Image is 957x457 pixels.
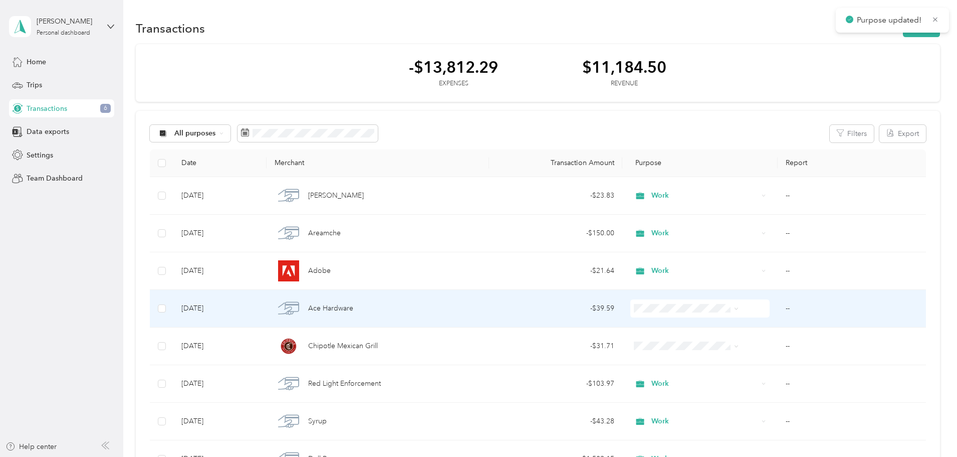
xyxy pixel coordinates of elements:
[173,290,267,328] td: [DATE]
[173,365,267,403] td: [DATE]
[136,23,205,34] h1: Transactions
[409,79,498,88] div: Expenses
[173,403,267,440] td: [DATE]
[778,365,926,403] td: --
[278,336,299,357] img: Chipotle Mexican Grill
[489,149,622,177] th: Transaction Amount
[308,228,341,239] span: Areamche
[278,373,299,394] img: Red Light Enforcement
[267,149,489,177] th: Merchant
[37,16,99,27] div: [PERSON_NAME]
[308,416,327,427] span: Syrup
[497,378,614,389] div: - $103.97
[173,215,267,252] td: [DATE]
[308,265,331,276] span: Adobe
[173,252,267,290] td: [DATE]
[778,149,926,177] th: Report
[830,125,874,142] button: Filters
[497,341,614,352] div: - $31.71
[27,80,42,90] span: Trips
[409,58,498,76] div: -$13,812.29
[901,401,957,457] iframe: Everlance-gr Chat Button Frame
[27,103,67,114] span: Transactions
[27,57,46,67] span: Home
[100,104,111,113] span: 6
[278,223,299,244] img: Areamche
[778,252,926,290] td: --
[651,416,758,427] span: Work
[308,378,381,389] span: Red Light Enforcement
[278,260,299,281] img: Adobe
[778,328,926,365] td: --
[308,190,364,201] span: [PERSON_NAME]
[582,58,666,76] div: $11,184.50
[497,303,614,314] div: - $39.59
[879,125,926,142] button: Export
[778,177,926,215] td: --
[308,303,353,314] span: Ace Hardware
[497,190,614,201] div: - $23.83
[778,215,926,252] td: --
[173,328,267,365] td: [DATE]
[278,411,299,432] img: Syrup
[6,441,57,452] button: Help center
[37,30,90,36] div: Personal dashboard
[27,173,83,184] span: Team Dashboard
[651,378,758,389] span: Work
[857,14,924,27] p: Purpose updated!
[308,341,378,352] span: Chipotle Mexican Grill
[778,403,926,440] td: --
[497,228,614,239] div: - $150.00
[27,126,69,137] span: Data exports
[278,185,299,206] img: Mariano's
[497,265,614,276] div: - $21.64
[27,150,53,161] span: Settings
[497,416,614,427] div: - $43.28
[278,298,299,319] img: Ace Hardware
[582,79,666,88] div: Revenue
[778,290,926,328] td: --
[174,130,216,137] span: All purposes
[173,149,267,177] th: Date
[173,177,267,215] td: [DATE]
